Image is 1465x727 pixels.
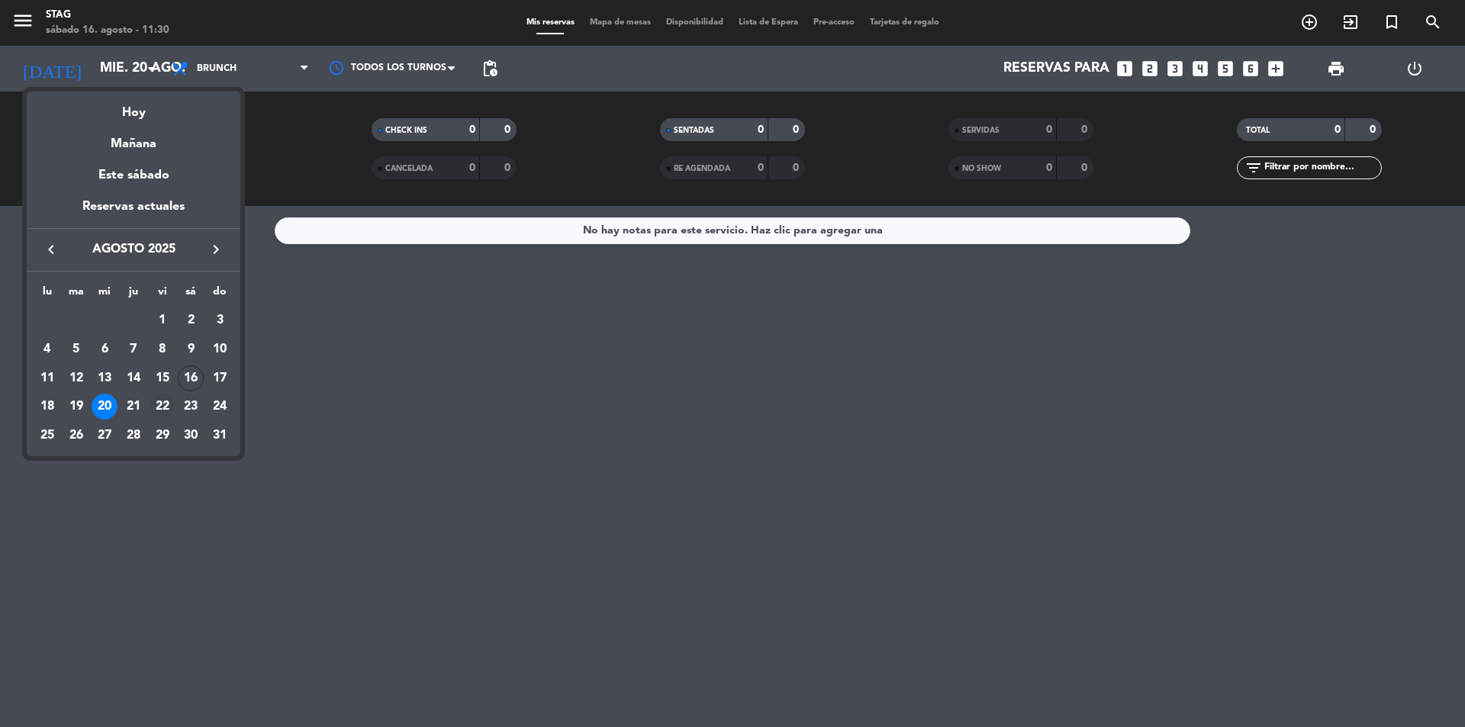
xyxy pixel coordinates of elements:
[119,421,148,450] td: 28 de agosto de 2025
[63,336,89,362] div: 5
[207,240,225,259] i: keyboard_arrow_right
[119,283,148,307] th: jueves
[62,283,91,307] th: martes
[148,335,177,364] td: 8 de agosto de 2025
[34,394,60,420] div: 18
[63,365,89,391] div: 12
[33,392,62,421] td: 18 de agosto de 2025
[27,154,240,197] div: Este sábado
[150,307,175,333] div: 1
[205,421,234,450] td: 31 de agosto de 2025
[92,423,118,449] div: 27
[205,364,234,393] td: 17 de agosto de 2025
[148,421,177,450] td: 29 de agosto de 2025
[150,365,175,391] div: 15
[205,306,234,335] td: 3 de agosto de 2025
[178,423,204,449] div: 30
[121,365,146,391] div: 14
[63,423,89,449] div: 26
[92,365,118,391] div: 13
[63,394,89,420] div: 19
[90,364,119,393] td: 13 de agosto de 2025
[177,364,206,393] td: 16 de agosto de 2025
[177,306,206,335] td: 2 de agosto de 2025
[62,392,91,421] td: 19 de agosto de 2025
[148,306,177,335] td: 1 de agosto de 2025
[178,307,204,333] div: 2
[37,240,65,259] button: keyboard_arrow_left
[205,283,234,307] th: domingo
[121,423,146,449] div: 28
[177,335,206,364] td: 9 de agosto de 2025
[65,240,202,259] span: agosto 2025
[33,306,148,335] td: AGO.
[34,365,60,391] div: 11
[27,92,240,123] div: Hoy
[62,421,91,450] td: 26 de agosto de 2025
[33,335,62,364] td: 4 de agosto de 2025
[207,365,233,391] div: 17
[34,423,60,449] div: 25
[33,421,62,450] td: 25 de agosto de 2025
[121,394,146,420] div: 21
[207,336,233,362] div: 10
[178,394,204,420] div: 23
[62,335,91,364] td: 5 de agosto de 2025
[33,364,62,393] td: 11 de agosto de 2025
[42,240,60,259] i: keyboard_arrow_left
[34,336,60,362] div: 4
[207,423,233,449] div: 31
[178,336,204,362] div: 9
[121,336,146,362] div: 7
[119,335,148,364] td: 7 de agosto de 2025
[92,394,118,420] div: 20
[178,365,204,391] div: 16
[90,392,119,421] td: 20 de agosto de 2025
[119,392,148,421] td: 21 de agosto de 2025
[90,335,119,364] td: 6 de agosto de 2025
[119,364,148,393] td: 14 de agosto de 2025
[62,364,91,393] td: 12 de agosto de 2025
[202,240,230,259] button: keyboard_arrow_right
[27,123,240,154] div: Mañana
[148,283,177,307] th: viernes
[33,283,62,307] th: lunes
[27,197,240,228] div: Reservas actuales
[177,392,206,421] td: 23 de agosto de 2025
[90,421,119,450] td: 27 de agosto de 2025
[150,423,175,449] div: 29
[177,283,206,307] th: sábado
[207,307,233,333] div: 3
[148,392,177,421] td: 22 de agosto de 2025
[205,392,234,421] td: 24 de agosto de 2025
[148,364,177,393] td: 15 de agosto de 2025
[90,283,119,307] th: miércoles
[207,394,233,420] div: 24
[177,421,206,450] td: 30 de agosto de 2025
[150,394,175,420] div: 22
[92,336,118,362] div: 6
[150,336,175,362] div: 8
[205,335,234,364] td: 10 de agosto de 2025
